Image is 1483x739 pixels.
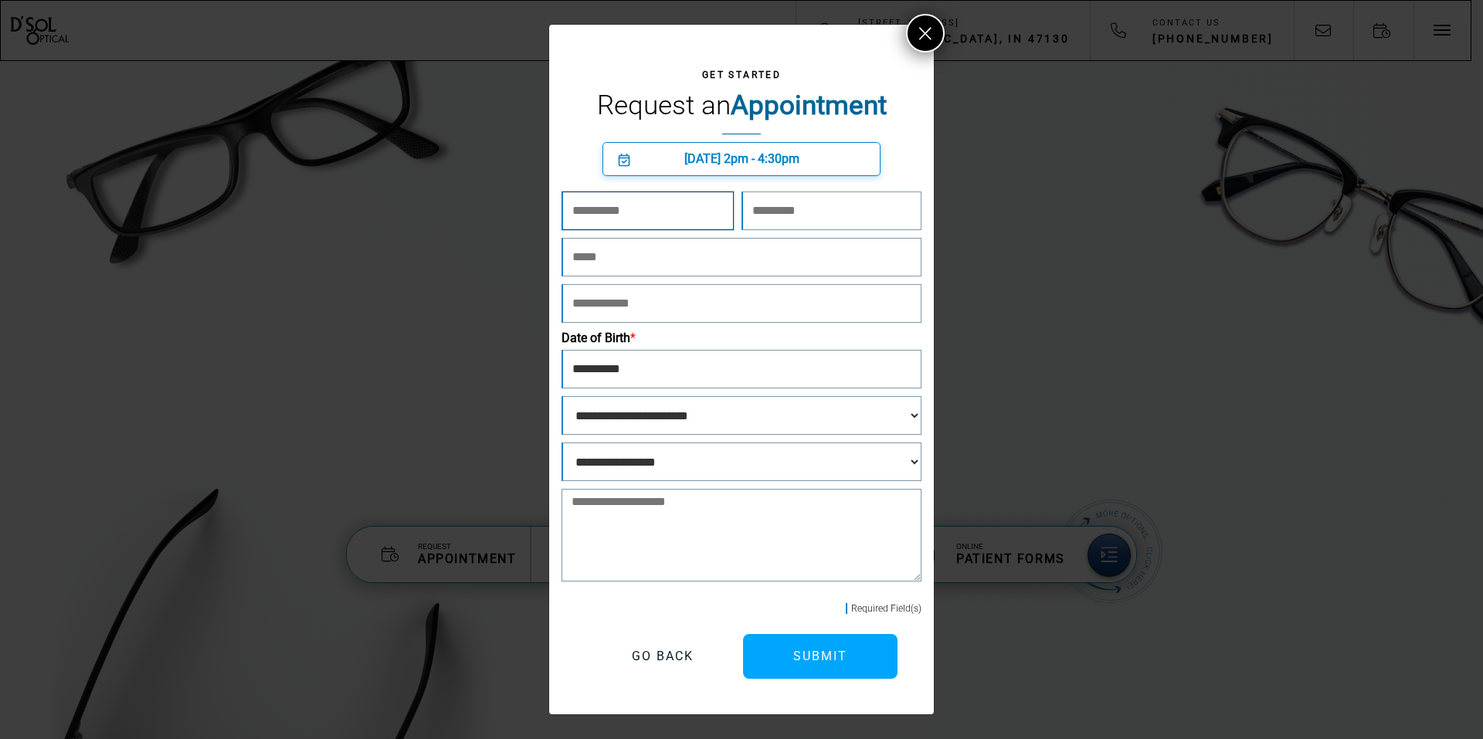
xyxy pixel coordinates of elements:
button: Submit [743,634,898,679]
span: [DATE] 2pm - 4:30pm [684,151,799,166]
h4: Get Started [577,68,906,82]
h2: Request an [577,86,906,135]
span: Required Field(s) [846,603,921,614]
button: Go Back [585,634,740,679]
label: Date of Birth [562,331,921,347]
input: Phone Number [562,284,921,323]
strong: Appointment [731,90,887,121]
